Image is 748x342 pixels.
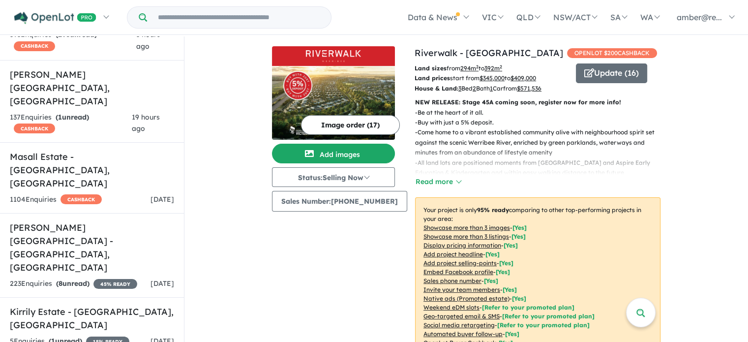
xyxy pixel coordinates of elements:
span: [Refer to your promoted plan] [482,304,574,311]
strong: ( unread) [56,279,90,288]
img: Riverwalk - Werribee [272,66,395,140]
span: OPENLOT $ 200 CASHBACK [567,48,657,58]
span: CASHBACK [60,194,102,204]
a: Riverwalk - [GEOGRAPHIC_DATA] [415,47,563,59]
span: [Yes] [505,330,519,338]
a: Riverwalk - Werribee LogoRiverwalk - Werribee [272,46,395,140]
button: Sales Number:[PHONE_NUMBER] [272,191,407,212]
u: Showcase more than 3 listings [423,233,509,240]
span: to [505,74,536,82]
div: 1104 Enquir ies [10,194,102,206]
b: Land prices [415,74,450,82]
u: Showcase more than 3 images [423,224,510,231]
u: Sales phone number [423,277,481,284]
u: Geo-targeted email & SMS [423,312,500,320]
h5: Kirrily Estate - [GEOGRAPHIC_DATA] , [GEOGRAPHIC_DATA] [10,305,174,332]
div: 137 Enquir ies [10,112,132,135]
p: Bed Bath Car from [415,84,568,93]
u: Native ads (Promoted estate) [423,295,509,302]
button: Update (16) [576,63,647,83]
h5: [PERSON_NAME][GEOGRAPHIC_DATA] , [GEOGRAPHIC_DATA] [10,68,174,108]
span: to [479,64,502,72]
b: Land sizes [415,64,447,72]
p: - Come home to a vibrant established community alive with neighbourhood spirit set against the sc... [415,127,668,157]
u: $ 345,000 [479,74,505,82]
span: [Refer to your promoted plan] [497,321,590,329]
p: NEW RELEASE: Stage 45A coming soon, register now for more info! [415,97,660,107]
span: [Refer to your promoted plan] [502,312,595,320]
button: Status:Selling Now [272,167,395,187]
u: Add project headline [423,250,483,258]
span: [ Yes ] [504,242,518,249]
strong: ( unread) [56,113,89,122]
span: [ Yes ] [496,268,510,276]
span: [ Yes ] [485,250,500,258]
span: 45 % READY [93,279,137,289]
span: 3 hours ago [136,30,160,51]
p: - Be at the heart of it all. [415,108,668,118]
h5: [PERSON_NAME][GEOGRAPHIC_DATA] - [GEOGRAPHIC_DATA] , [GEOGRAPHIC_DATA] [10,221,174,274]
u: Add project selling-points [423,259,497,267]
span: [ Yes ] [512,224,527,231]
button: Image order (17) [301,115,400,135]
span: 19 hours ago [132,113,160,133]
u: 294 m [460,64,479,72]
input: Try estate name, suburb, builder or developer [149,7,329,28]
u: Social media retargeting [423,321,495,329]
p: from [415,63,568,73]
u: 3 [458,85,461,92]
button: Add images [272,144,395,163]
span: [DATE] [150,279,174,288]
p: start from [415,73,568,83]
u: Display pricing information [423,242,501,249]
u: 2 [473,85,476,92]
sup: 2 [476,64,479,69]
u: $ 571,536 [517,85,541,92]
img: Riverwalk - Werribee Logo [276,50,391,62]
p: - Buy with just a 5% deposit. [415,118,668,127]
u: Weekend eDM slots [423,304,479,311]
u: 1 [490,85,493,92]
b: House & Land: [415,85,458,92]
h5: Masall Estate - [GEOGRAPHIC_DATA] , [GEOGRAPHIC_DATA] [10,150,174,190]
img: Openlot PRO Logo White [14,12,96,24]
b: 95 % ready [477,206,509,214]
span: 8 [59,279,62,288]
span: CASHBACK [14,41,55,51]
span: [DATE] [150,195,174,204]
u: Embed Facebook profile [423,268,493,276]
span: [Yes] [512,295,526,302]
span: 1 [58,113,62,122]
u: Invite your team members [423,286,500,293]
span: [ Yes ] [511,233,526,240]
sup: 2 [500,64,502,69]
span: [ Yes ] [499,259,513,267]
div: 393 Enquir ies [10,29,136,53]
button: Read more [415,176,461,187]
span: [ Yes ] [503,286,517,293]
span: [ Yes ] [484,277,498,284]
u: Automated buyer follow-up [423,330,503,338]
u: $ 409,000 [510,74,536,82]
span: CASHBACK [14,124,55,133]
span: amber@re... [677,12,722,22]
p: - All land lots are positioned moments from [GEOGRAPHIC_DATA] and Aspire Early Education & Kinder... [415,158,668,188]
u: 392 m [484,64,502,72]
div: 223 Enquir ies [10,278,137,290]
